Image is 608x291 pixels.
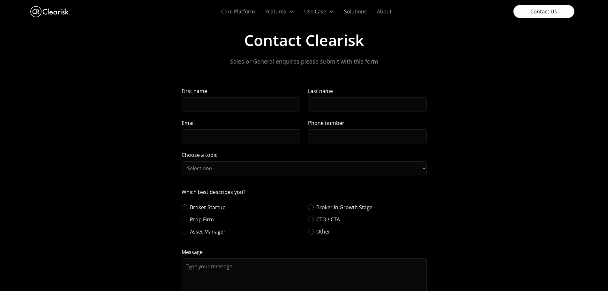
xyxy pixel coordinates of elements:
label: Email [182,119,300,127]
span: CTO / CTA [316,216,340,223]
label: Choose a topic [182,151,427,159]
span: Broker Startup [190,203,226,211]
span: Other [316,228,330,235]
div: Features [265,8,286,15]
label: Which best describes you? [182,188,245,196]
a: Contact Us [513,5,574,18]
div: Use Case [304,8,326,15]
span: Asset Manager [190,228,226,235]
label: Message [182,248,427,256]
span: Prop Firm [190,216,214,223]
a: home [30,4,69,19]
label: First name [182,87,300,95]
span: Broker in Growth Stage [316,203,372,211]
p: Sales or General enquires please submit with this form [230,57,378,66]
label: Last name [308,87,427,95]
label: Phone number [308,119,427,127]
h2: Contact Clearisk [244,31,364,50]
